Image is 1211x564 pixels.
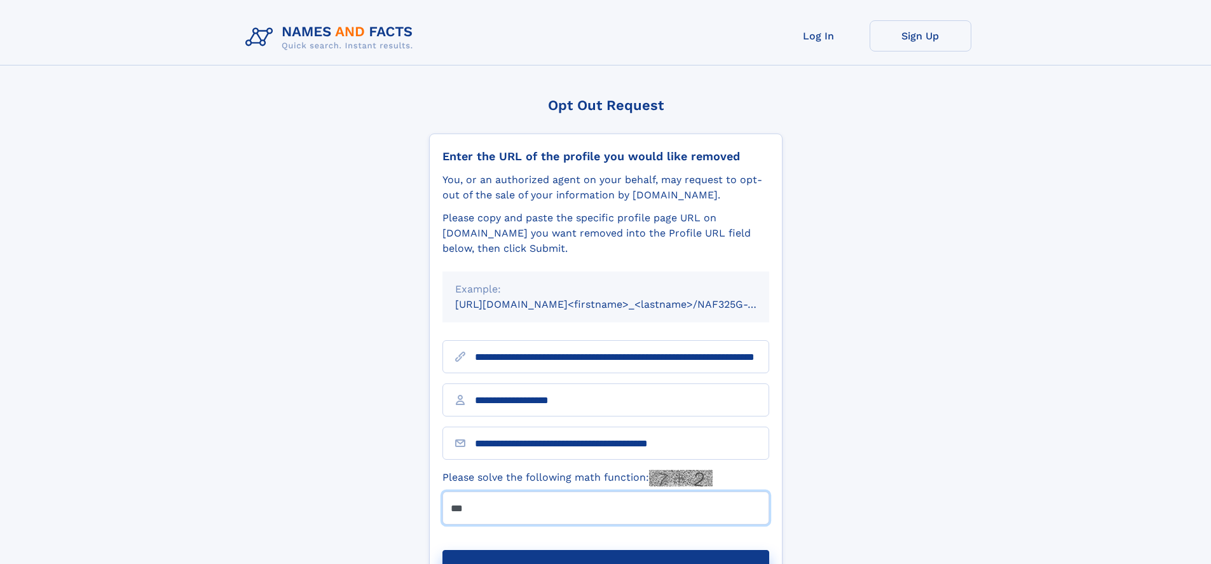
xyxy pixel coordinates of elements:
[455,282,756,297] div: Example:
[768,20,870,52] a: Log In
[442,210,769,256] div: Please copy and paste the specific profile page URL on [DOMAIN_NAME] you want removed into the Pr...
[442,470,713,486] label: Please solve the following math function:
[442,172,769,203] div: You, or an authorized agent on your behalf, may request to opt-out of the sale of your informatio...
[240,20,423,55] img: Logo Names and Facts
[442,149,769,163] div: Enter the URL of the profile you would like removed
[429,97,783,113] div: Opt Out Request
[455,298,793,310] small: [URL][DOMAIN_NAME]<firstname>_<lastname>/NAF325G-xxxxxxxx
[870,20,971,52] a: Sign Up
